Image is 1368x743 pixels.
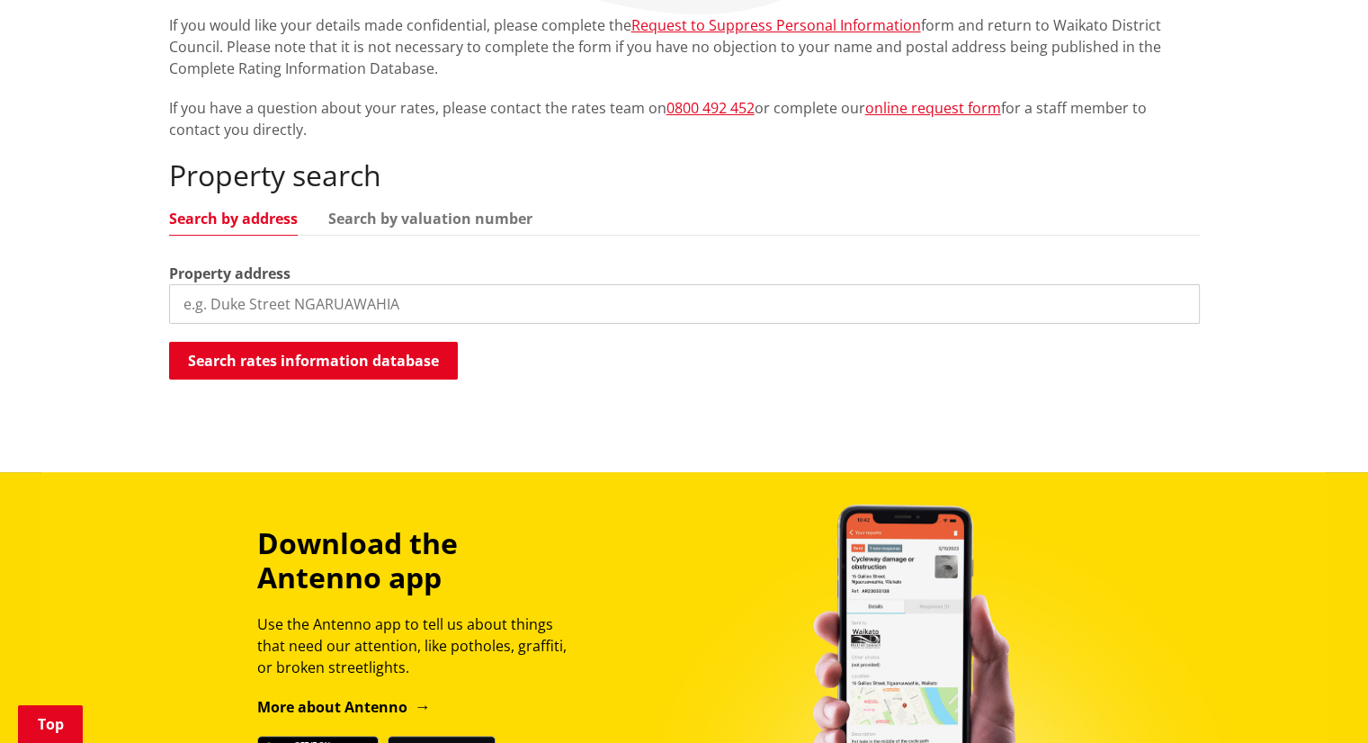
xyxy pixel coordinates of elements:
a: online request form [865,98,1001,118]
a: Search by valuation number [328,211,532,226]
h3: Download the Antenno app [257,526,583,595]
a: 0800 492 452 [666,98,755,118]
a: Request to Suppress Personal Information [631,15,921,35]
h2: Property search [169,158,1200,192]
a: Top [18,705,83,743]
iframe: Messenger Launcher [1285,667,1350,732]
p: If you have a question about your rates, please contact the rates team on or complete our for a s... [169,97,1200,140]
a: More about Antenno [257,697,431,717]
input: e.g. Duke Street NGARUAWAHIA [169,284,1200,324]
button: Search rates information database [169,342,458,380]
a: Search by address [169,211,298,226]
p: If you would like your details made confidential, please complete the form and return to Waikato ... [169,14,1200,79]
p: Use the Antenno app to tell us about things that need our attention, like potholes, graffiti, or ... [257,613,583,678]
label: Property address [169,263,291,284]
